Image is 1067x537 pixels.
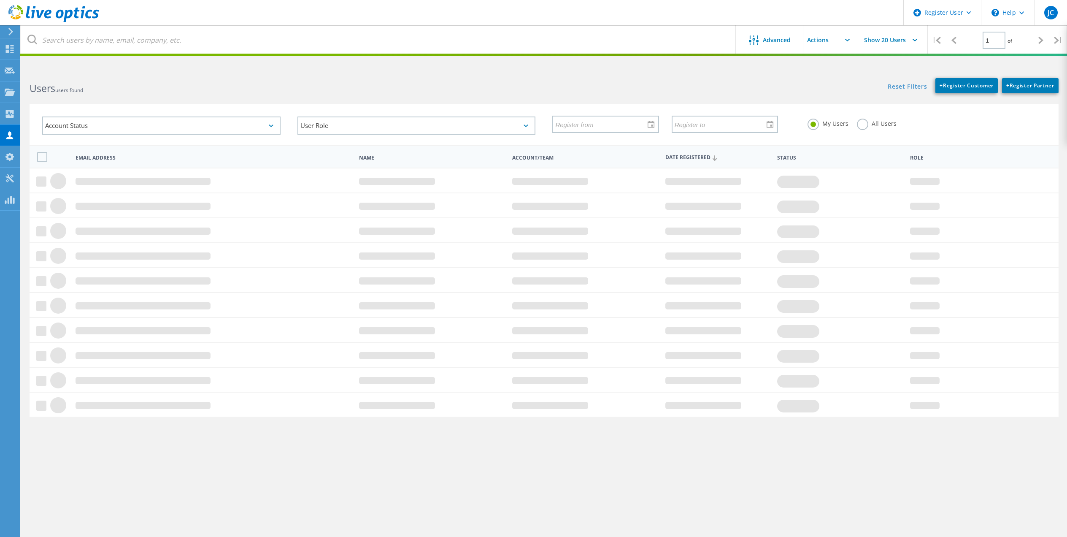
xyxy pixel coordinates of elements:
a: Reset Filters [888,84,927,91]
div: Account Status [42,117,281,135]
label: All Users [857,119,897,127]
b: Users [30,81,55,95]
a: +Register Partner [1002,78,1059,93]
a: Live Optics Dashboard [8,18,99,24]
span: Email Address [76,155,352,160]
div: User Role [297,117,536,135]
span: Account/Team [512,155,658,160]
div: | [928,25,945,55]
a: +Register Customer [935,78,998,93]
span: Date Registered [665,155,770,160]
span: Register Customer [940,82,994,89]
span: of [1008,37,1012,44]
span: users found [55,87,83,94]
span: JC [1048,9,1054,16]
span: Name [359,155,505,160]
span: Advanced [763,37,791,43]
svg: \n [991,9,999,16]
input: Search users by name, email, company, etc. [21,25,736,55]
span: Status [777,155,902,160]
input: Register to [673,116,771,132]
b: + [1006,82,1010,89]
span: Register Partner [1006,82,1054,89]
div: | [1050,25,1067,55]
input: Register from [553,116,652,132]
label: My Users [808,119,848,127]
b: + [940,82,943,89]
span: Role [910,155,1045,160]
